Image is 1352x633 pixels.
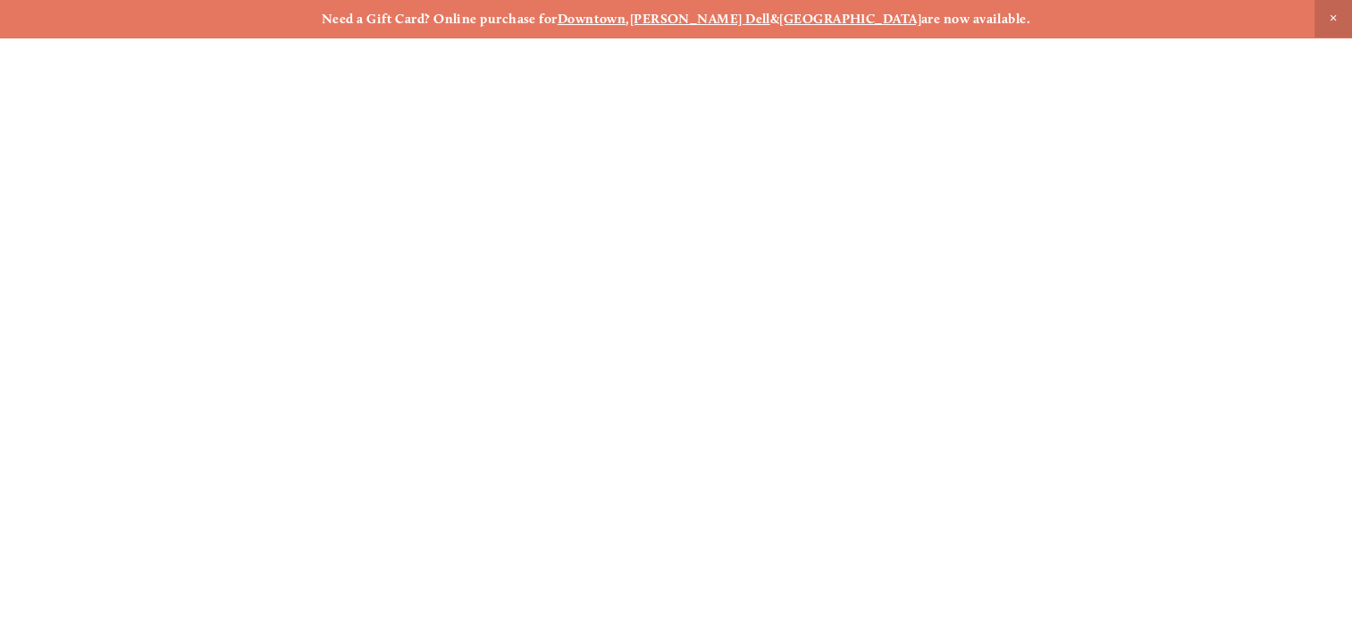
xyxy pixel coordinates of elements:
[626,11,629,27] strong: ,
[558,11,626,27] a: Downtown
[322,11,558,27] strong: Need a Gift Card? Online purchase for
[630,11,770,27] a: [PERSON_NAME] Dell
[779,11,921,27] a: [GEOGRAPHIC_DATA]
[770,11,779,27] strong: &
[921,11,1030,27] strong: are now available.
